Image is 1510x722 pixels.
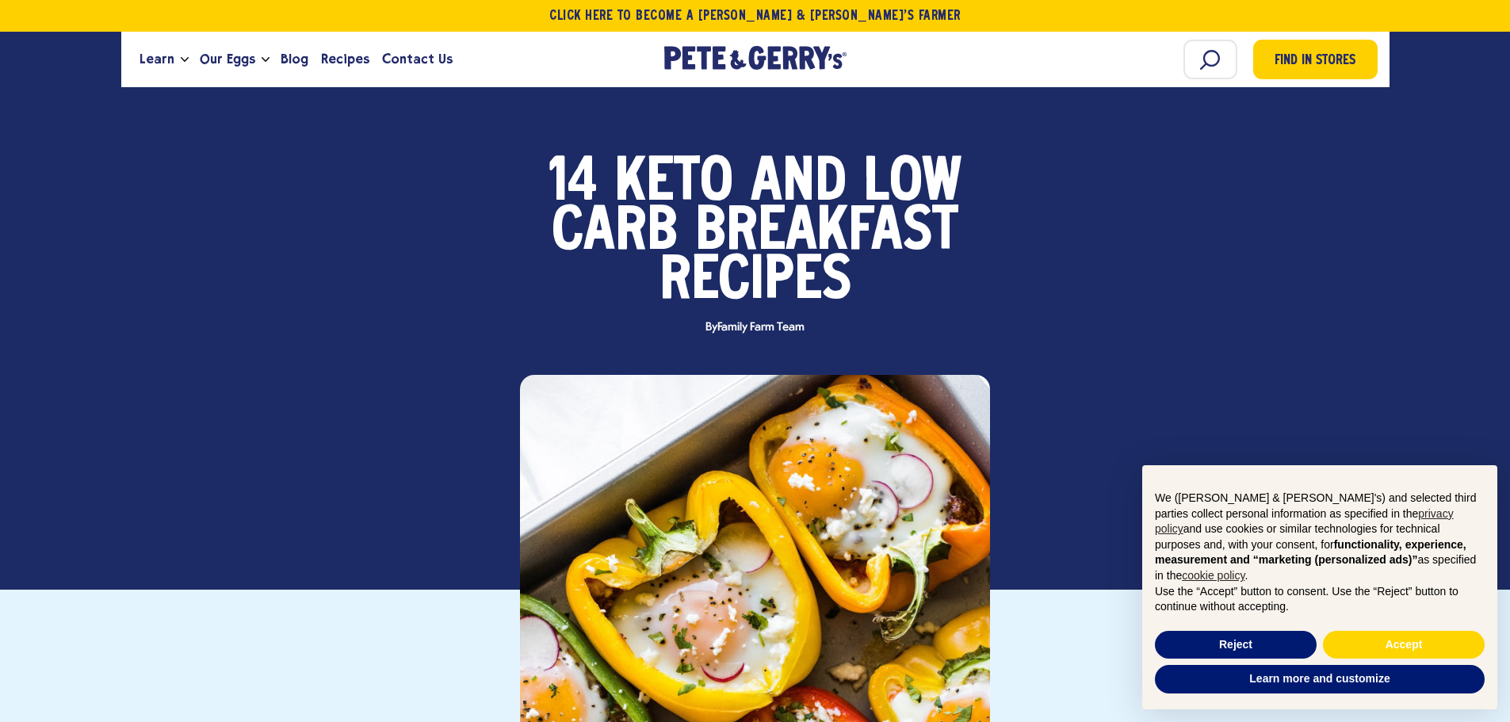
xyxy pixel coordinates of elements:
span: Learn [140,49,174,69]
a: Contact Us [376,38,459,81]
span: Recipes [659,258,851,307]
p: Use the “Accept” button to consent. Use the “Reject” button to continue without accepting. [1155,584,1485,615]
button: Open the dropdown menu for Learn [181,57,189,63]
a: Our Eggs [193,38,262,81]
span: By [698,322,812,334]
button: Open the dropdown menu for Our Eggs [262,57,270,63]
a: Recipes [315,38,376,81]
span: Carb [552,208,678,258]
input: Search [1183,40,1237,79]
span: Family Farm Team [717,321,804,334]
span: Blog [281,49,308,69]
button: Accept [1323,631,1485,659]
span: Recipes [321,49,369,69]
button: Learn more and customize [1155,665,1485,693]
span: Our Eggs [200,49,255,69]
button: Reject [1155,631,1317,659]
span: Breakfast [695,208,958,258]
span: Low [864,159,962,208]
a: cookie policy [1182,569,1244,582]
a: Learn [133,38,181,81]
a: Find in Stores [1253,40,1378,79]
span: Find in Stores [1275,51,1355,72]
a: Blog [274,38,315,81]
span: Contact Us [382,49,453,69]
p: We ([PERSON_NAME] & [PERSON_NAME]'s) and selected third parties collect personal information as s... [1155,491,1485,584]
span: and [751,159,847,208]
span: Keto [615,159,733,208]
span: 14 [549,159,598,208]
